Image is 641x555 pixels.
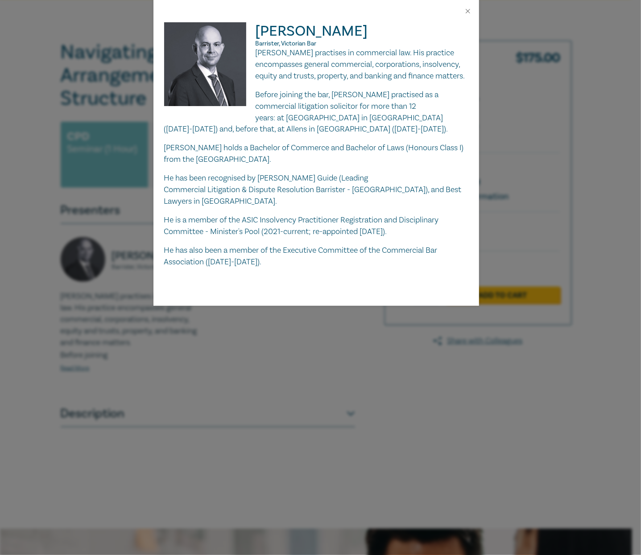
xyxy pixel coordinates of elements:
span: Barrister, Victorian Bar [255,40,316,48]
p: He has been recognised by [PERSON_NAME] Guide (Leading Commercial Litigation & Dispute Resolution... [164,173,468,207]
button: Close [464,7,472,15]
img: Sergio Freire [164,22,256,115]
h2: [PERSON_NAME] [164,22,468,47]
p: He is a member of the ASIC Insolvency Practitioner Registration and Disciplinary Committee - Mini... [164,214,468,238]
p: He has also been a member of the Executive Committee of the Commercial Bar Association ([DATE]-[D... [164,245,468,268]
p: [PERSON_NAME] holds a Bachelor of Commerce and Bachelor of Laws (Honours Class I) from the [GEOGR... [164,142,468,165]
p: Before joining the bar, [PERSON_NAME] practised as a commercial litigation solicitor for more tha... [164,89,468,136]
p: [PERSON_NAME] practises in commercial law. His practice encompasses general commercial, corporati... [164,47,468,82]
